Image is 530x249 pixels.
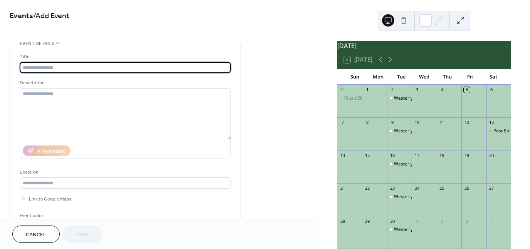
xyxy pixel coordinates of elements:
div: 24 [414,185,420,191]
div: Westerly Radio Show [387,226,412,233]
a: Events [10,8,33,23]
div: 21 [340,185,345,191]
div: Westerly Radio Show [394,128,439,134]
div: 3 [464,218,469,224]
div: 27 [489,185,495,191]
div: 31 [340,87,345,93]
button: Cancel [12,226,60,243]
div: Description [20,79,229,87]
div: 16 [389,152,395,158]
span: Link to Google Maps [29,195,71,203]
div: Tue [390,69,413,85]
div: Title [20,53,229,61]
div: Thu [436,69,459,85]
div: Westerly Radio Show [387,95,412,102]
div: Wed [413,69,436,85]
div: 3 [414,87,420,93]
div: [DATE] [337,41,511,50]
div: Location [20,168,229,176]
div: Sun [343,69,367,85]
div: Music Bingo at Post 43 [337,95,362,102]
div: Sat [482,69,505,85]
div: Westerly Radio Show [394,226,439,233]
div: 28 [340,218,345,224]
div: 30 [389,218,395,224]
div: 4 [439,87,445,93]
div: 9 [389,120,395,125]
div: 23 [389,185,395,191]
div: 10 [414,120,420,125]
div: 19 [464,152,469,158]
div: Music Bingo at Post 43 [344,95,393,102]
div: 13 [489,120,495,125]
div: Westerly Radio Show [394,95,439,102]
div: 12 [464,120,469,125]
div: 22 [364,185,370,191]
div: 14 [340,152,345,158]
div: 4 [489,218,495,224]
div: 25 [439,185,445,191]
div: Westerly Radio Show [387,128,412,134]
div: Event color [20,212,77,220]
div: 1 [414,218,420,224]
div: 17 [414,152,420,158]
div: Westerly Radio Show [387,161,412,167]
div: 5 [464,87,469,93]
div: Westerly Radio Show [387,194,412,200]
div: 20 [489,152,495,158]
div: 15 [364,152,370,158]
div: 6 [489,87,495,93]
div: 11 [439,120,445,125]
div: Fri [459,69,482,85]
span: / Add Event [33,8,69,23]
div: 29 [364,218,370,224]
div: 1 [364,87,370,93]
div: 8 [364,120,370,125]
div: 7 [340,120,345,125]
div: Post 85 Country Fest [486,128,511,134]
div: 2 [439,218,445,224]
span: Event details [20,40,54,48]
div: 26 [464,185,469,191]
div: 18 [439,152,445,158]
div: 2 [389,87,395,93]
div: Westerly Radio Show [394,194,439,200]
span: Cancel [26,231,46,239]
div: Westerly Radio Show [394,161,439,167]
div: Mon [367,69,390,85]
